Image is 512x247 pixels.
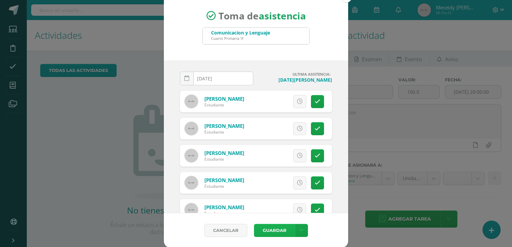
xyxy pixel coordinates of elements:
[204,102,244,108] div: Estudiante
[204,156,244,162] div: Estudiante
[261,177,280,189] span: Excusa
[259,72,332,77] h4: ULTIMA ASISTENCIA:
[204,224,247,237] a: Cancelar
[185,122,198,135] img: 60x60
[204,211,244,216] div: Estudiante
[185,176,198,189] img: 60x60
[180,72,253,85] input: Fecha de Inasistencia
[204,183,244,189] div: Estudiante
[259,9,306,22] strong: asistencia
[218,9,306,22] span: Toma de
[254,224,295,237] button: Guardar
[204,95,244,102] a: [PERSON_NAME]
[261,122,280,135] span: Excusa
[204,129,244,135] div: Estudiante
[261,204,280,216] span: Excusa
[204,204,244,211] a: [PERSON_NAME]
[261,95,280,108] span: Excusa
[204,177,244,183] a: [PERSON_NAME]
[211,36,270,41] div: Cuarto Primaria 'A'
[204,122,244,129] a: [PERSON_NAME]
[203,28,309,44] input: Busca un grado o sección aquí...
[185,95,198,108] img: 60x60
[211,29,270,36] div: Comunicacion y Lenguaje
[261,150,280,162] span: Excusa
[185,149,198,162] img: 60x60
[204,150,244,156] a: [PERSON_NAME]
[259,77,332,83] h4: [DATE][PERSON_NAME]
[185,203,198,217] img: 60x60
